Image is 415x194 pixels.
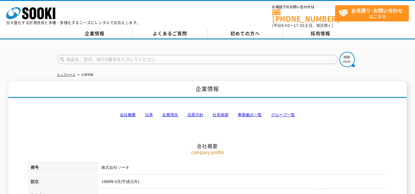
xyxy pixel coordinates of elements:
th: 商号 [28,162,98,176]
a: 社長挨拶 [213,112,229,117]
li: 企業情報 [76,72,93,78]
span: 8:50 [281,23,290,28]
p: company profile [28,149,387,155]
p: 日々進化する計測技術と多種・多様化するニーズにレンタルでお応えします。 [6,21,141,25]
a: 初めての方へ [208,29,283,38]
h2: 会社概要 [28,82,387,149]
a: 沿革 [145,112,153,117]
a: 採用情報 [283,29,358,38]
a: グループ一覧 [271,112,295,117]
a: お見積り･お問い合わせはこちら [335,5,409,21]
td: 1989年4月(平成元年) [98,176,387,190]
strong: お見積り･お問い合わせ [351,7,403,14]
img: btn_search.png [339,52,355,67]
th: 設立 [28,176,98,190]
a: 会社概要 [120,112,136,117]
a: トップページ [57,73,76,76]
span: はこちら [339,6,409,21]
a: よくあるご質問 [132,29,208,38]
a: 品質方針 [187,112,203,117]
a: [PHONE_NUMBER] [272,10,335,22]
input: 商品名、型式、NETIS番号を入力してください [57,55,338,64]
span: 初めての方へ [230,30,260,37]
a: 企業情報 [57,29,132,38]
span: (平日 ～ 土日、祝日除く) [272,23,333,28]
a: 企業理念 [162,112,178,117]
td: 株式会社ソーキ [98,162,387,176]
h1: 企業情報 [8,81,407,98]
span: お電話でのお問い合わせは [272,5,335,9]
span: 17:30 [294,23,305,28]
a: 事業拠点一覧 [238,112,262,117]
